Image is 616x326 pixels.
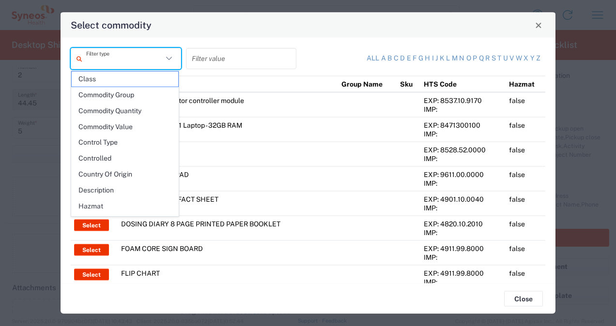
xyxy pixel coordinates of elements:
[432,54,434,63] a: i
[536,54,540,63] a: z
[424,278,502,286] div: IMP:
[506,240,545,265] td: false
[440,54,445,63] a: k
[446,54,450,63] a: l
[338,76,397,92] th: Group Name
[424,228,502,237] div: IMP:
[424,130,502,138] div: IMP:
[424,244,502,253] div: EXP: 4911.99.8000
[72,183,178,198] span: Description
[381,54,386,63] a: a
[485,54,490,63] a: r
[413,54,416,63] a: f
[118,92,339,118] td: Two position actuator controller module
[503,54,508,63] a: u
[74,269,109,281] button: Select
[118,265,339,290] td: FLIP CHART
[118,240,339,265] td: FOAM CORE SIGN BOARD
[74,244,109,256] button: Select
[459,54,464,63] a: n
[72,151,178,166] span: Controlled
[466,54,471,63] a: o
[452,54,458,63] a: m
[397,76,420,92] th: Sku
[118,76,339,92] th: Product Name
[424,146,502,154] div: EXP: 8528.52.0000
[72,72,178,87] span: Class
[479,54,484,63] a: q
[367,54,379,63] a: All
[387,54,392,63] a: b
[72,214,178,229] span: HTS Tariff Code
[72,88,178,103] span: Commodity Group
[418,54,423,63] a: g
[118,191,339,216] td: [MEDICAL_DATA] FACT SHEET
[74,220,109,231] button: Select
[424,204,502,212] div: IMP:
[72,104,178,119] span: Commodity Quantity
[497,54,501,63] a: t
[118,166,339,191] td: STAMP AND INK PAD
[424,96,502,105] div: EXP: 8537.10.9170
[506,142,545,166] td: false
[506,76,545,92] th: Hazmat
[509,54,514,63] a: v
[506,166,545,191] td: false
[72,119,178,134] span: Commodity Value
[424,121,502,130] div: EXP: 8471300100
[506,216,545,240] td: false
[506,92,545,118] td: false
[424,269,502,278] div: EXP: 4911.99.8000
[72,167,178,182] span: Country Of Origin
[118,216,339,240] td: DOSING DIARY 8 PAGE PRINTED PAPER BOOKLET
[532,18,545,32] button: Close
[420,76,506,92] th: HTS Code
[425,54,430,63] a: h
[435,54,438,63] a: j
[524,54,528,63] a: x
[506,265,545,290] td: false
[72,199,178,214] span: Hazmat
[504,291,543,307] button: Close
[516,54,522,63] a: w
[72,135,178,150] span: Control Type
[424,170,502,179] div: EXP: 9611.00.0000
[118,117,339,142] td: ThinkPad P16 Gen 1 Laptop - 32GB RAM
[424,220,502,228] div: EXP: 4820.10.2010
[506,191,545,216] td: false
[424,195,502,204] div: EXP: 4901.10.0040
[473,54,477,63] a: p
[407,54,411,63] a: e
[118,142,339,166] td: 27" LED monitor
[71,18,152,32] h4: Select commodity
[400,54,405,63] a: d
[424,253,502,262] div: IMP:
[394,54,399,63] a: c
[530,54,535,63] a: y
[424,154,502,163] div: IMP:
[424,105,502,114] div: IMP:
[424,179,502,188] div: IMP:
[492,54,496,63] a: s
[506,117,545,142] td: false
